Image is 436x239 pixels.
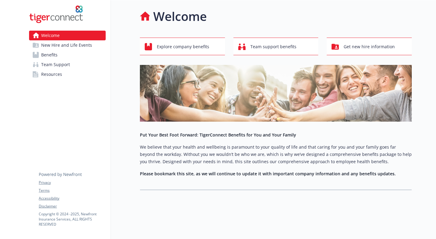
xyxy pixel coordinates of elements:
[39,180,105,185] a: Privacy
[153,7,207,25] h1: Welcome
[39,196,105,201] a: Accessibility
[29,31,106,40] a: Welcome
[41,69,62,79] span: Resources
[29,69,106,79] a: Resources
[29,40,106,50] a: New Hire and Life Events
[41,40,92,50] span: New Hire and Life Events
[29,50,106,60] a: Benefits
[41,60,70,69] span: Team Support
[140,38,225,55] button: Explore company benefits
[250,41,296,52] span: Team support benefits
[140,132,296,138] strong: Put Your Best Foot Forward: TigerConnect Benefits for You and Your Family
[140,143,412,165] p: We believe that your health and wellbeing is paramount to your quality of life and that caring fo...
[41,31,60,40] span: Welcome
[39,188,105,193] a: Terms
[344,41,395,52] span: Get new hire information
[39,204,105,209] a: Disclaimer
[233,38,319,55] button: Team support benefits
[39,211,105,227] p: Copyright © 2024 - 2025 , Newfront Insurance Services, ALL RIGHTS RESERVED
[140,171,396,177] strong: Please bookmark this site, as we will continue to update it with important company information an...
[157,41,209,52] span: Explore company benefits
[327,38,412,55] button: Get new hire information
[140,65,412,122] img: overview page banner
[41,50,58,60] span: Benefits
[29,60,106,69] a: Team Support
